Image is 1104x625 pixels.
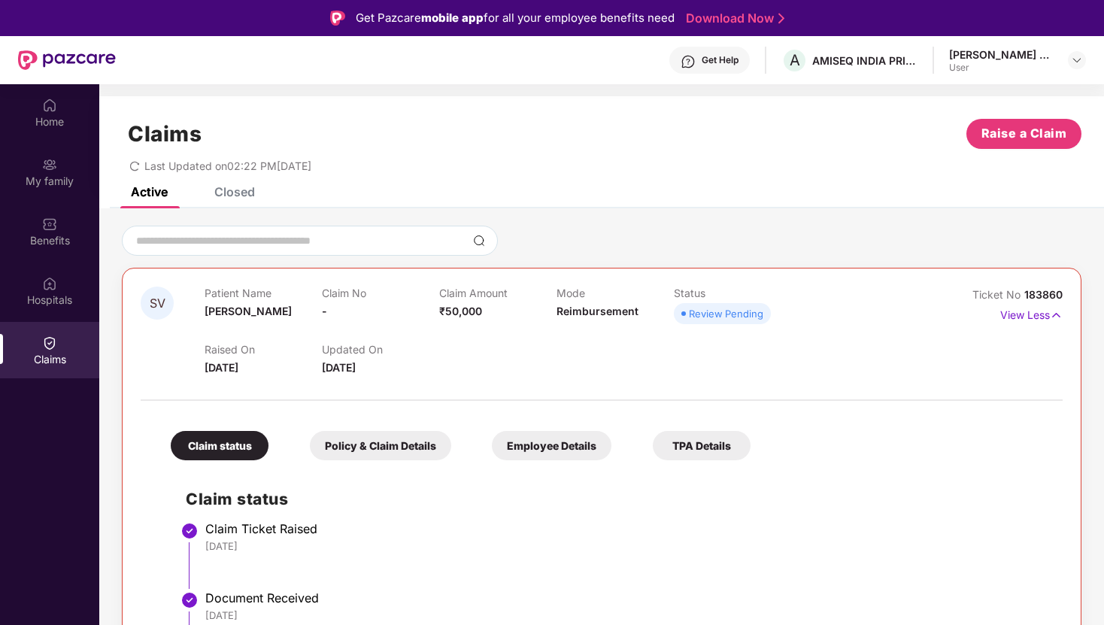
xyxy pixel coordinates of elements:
div: Review Pending [689,306,763,321]
p: Mode [557,287,674,299]
div: Get Pazcare for all your employee benefits need [356,9,675,27]
img: svg+xml;base64,PHN2ZyB4bWxucz0iaHR0cDovL3d3dy53My5vcmcvMjAwMC9zdmciIHdpZHRoPSIxNyIgaGVpZ2h0PSIxNy... [1050,307,1063,323]
p: View Less [1000,303,1063,323]
p: Claim No [322,287,439,299]
div: Get Help [702,54,739,66]
div: Claim status [171,431,268,460]
div: Claim Ticket Raised [205,521,1048,536]
img: svg+xml;base64,PHN2ZyBpZD0iQmVuZWZpdHMiIHhtbG5zPSJodHRwOi8vd3d3LnczLm9yZy8yMDAwL3N2ZyIgd2lkdGg9Ij... [42,217,57,232]
div: Document Received [205,590,1048,605]
div: Employee Details [492,431,611,460]
p: Updated On [322,343,439,356]
span: Ticket No [972,288,1024,301]
span: ₹50,000 [439,305,482,317]
div: AMISEQ INDIA PRIVATE LIMITED [812,53,917,68]
div: Active [131,184,168,199]
span: A [790,51,800,69]
strong: mobile app [421,11,484,25]
img: svg+xml;base64,PHN2ZyBpZD0iU3RlcC1Eb25lLTMyeDMyIiB4bWxucz0iaHR0cDovL3d3dy53My5vcmcvMjAwMC9zdmciIH... [180,522,199,540]
div: [DATE] [205,539,1048,553]
span: Reimbursement [557,305,638,317]
span: [DATE] [205,361,238,374]
p: Status [674,287,791,299]
div: Policy & Claim Details [310,431,451,460]
div: [PERSON_NAME] D U [949,47,1054,62]
img: svg+xml;base64,PHN2ZyBpZD0iRHJvcGRvd24tMzJ4MzIiIHhtbG5zPSJodHRwOi8vd3d3LnczLm9yZy8yMDAwL3N2ZyIgd2... [1071,54,1083,66]
img: svg+xml;base64,PHN2ZyBpZD0iSG9tZSIgeG1sbnM9Imh0dHA6Ly93d3cudzMub3JnLzIwMDAvc3ZnIiB3aWR0aD0iMjAiIG... [42,98,57,113]
img: svg+xml;base64,PHN2ZyBpZD0iQ2xhaW0iIHhtbG5zPSJodHRwOi8vd3d3LnczLm9yZy8yMDAwL3N2ZyIgd2lkdGg9IjIwIi... [42,335,57,350]
img: svg+xml;base64,PHN2ZyB3aWR0aD0iMjAiIGhlaWdodD0iMjAiIHZpZXdCb3g9IjAgMCAyMCAyMCIgZmlsbD0ibm9uZSIgeG... [42,157,57,172]
span: Raise a Claim [981,124,1067,143]
img: svg+xml;base64,PHN2ZyBpZD0iU3RlcC1Eb25lLTMyeDMyIiB4bWxucz0iaHR0cDovL3d3dy53My5vcmcvMjAwMC9zdmciIH... [180,591,199,609]
span: redo [129,159,140,172]
h1: Claims [128,121,202,147]
p: Patient Name [205,287,322,299]
span: Last Updated on 02:22 PM[DATE] [144,159,311,172]
img: svg+xml;base64,PHN2ZyBpZD0iU2VhcmNoLTMyeDMyIiB4bWxucz0iaHR0cDovL3d3dy53My5vcmcvMjAwMC9zdmciIHdpZH... [473,235,485,247]
span: 183860 [1024,288,1063,301]
span: - [322,305,327,317]
a: Download Now [686,11,780,26]
span: SV [150,297,165,310]
p: Raised On [205,343,322,356]
div: Closed [214,184,255,199]
img: Logo [330,11,345,26]
span: [PERSON_NAME] [205,305,292,317]
div: User [949,62,1054,74]
span: [DATE] [322,361,356,374]
img: New Pazcare Logo [18,50,116,70]
img: svg+xml;base64,PHN2ZyBpZD0iSG9zcGl0YWxzIiB4bWxucz0iaHR0cDovL3d3dy53My5vcmcvMjAwMC9zdmciIHdpZHRoPS... [42,276,57,291]
p: Claim Amount [439,287,557,299]
img: svg+xml;base64,PHN2ZyBpZD0iSGVscC0zMngzMiIgeG1sbnM9Imh0dHA6Ly93d3cudzMub3JnLzIwMDAvc3ZnIiB3aWR0aD... [681,54,696,69]
div: [DATE] [205,608,1048,622]
h2: Claim status [186,487,1048,511]
div: TPA Details [653,431,751,460]
img: Stroke [778,11,784,26]
button: Raise a Claim [966,119,1081,149]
